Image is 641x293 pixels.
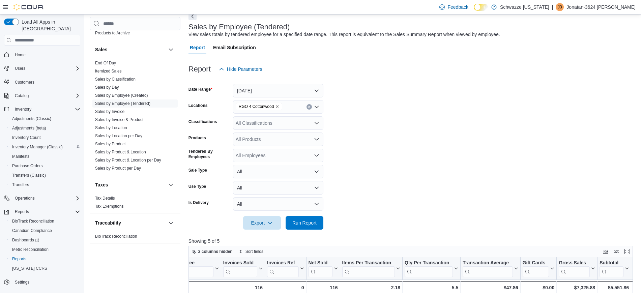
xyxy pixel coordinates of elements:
[612,247,620,256] button: Display options
[447,4,468,10] span: Feedback
[243,216,281,230] button: Export
[95,46,108,53] h3: Sales
[95,85,119,90] a: Sales by Day
[9,124,80,132] span: Adjustments (beta)
[188,184,206,189] label: Use Type
[95,134,142,138] a: Sales by Location per Day
[223,284,263,292] div: 116
[9,236,42,244] a: Dashboards
[1,207,83,216] button: Reports
[188,65,211,73] h3: Report
[314,120,319,126] button: Open list of options
[12,144,63,150] span: Inventory Manager (Classic)
[1,105,83,114] button: Inventory
[90,232,180,243] div: Traceability
[9,143,80,151] span: Inventory Manager (Classic)
[9,217,80,225] span: BioTrack Reconciliation
[7,254,83,264] button: Reports
[12,92,31,100] button: Catalog
[95,181,108,188] h3: Taxes
[223,260,257,277] div: Invoices Sold
[95,77,136,82] span: Sales by Classification
[9,162,46,170] a: Purchase Orders
[15,52,26,58] span: Home
[90,194,180,213] div: Taxes
[150,260,213,266] div: Tendered Employee
[559,260,590,266] div: Gross Sales
[1,194,83,203] button: Operations
[522,284,554,292] div: $0.00
[7,133,83,142] button: Inventory Count
[188,168,207,173] label: Sale Type
[12,78,80,86] span: Customers
[95,219,121,226] h3: Traceability
[95,219,166,226] button: Traceability
[188,135,206,141] label: Products
[566,3,636,11] p: Jonatan-3624 [PERSON_NAME]
[9,115,80,123] span: Adjustments (Classic)
[9,171,49,179] a: Transfers (Classic)
[9,134,80,142] span: Inventory Count
[314,137,319,142] button: Open list of options
[12,50,80,59] span: Home
[95,158,161,163] a: Sales by Product & Location per Day
[223,260,257,266] div: Invoices Sold
[12,194,37,202] button: Operations
[1,64,83,73] button: Users
[236,247,266,256] button: Sort fields
[12,266,47,271] span: [US_STATE] CCRS
[9,124,49,132] a: Adjustments (beta)
[267,260,304,277] button: Invoices Ref
[12,228,52,233] span: Canadian Compliance
[12,208,80,216] span: Reports
[15,280,29,285] span: Settings
[556,3,564,11] div: Jonatan-3624 Vega
[188,23,290,31] h3: Sales by Employee (Tendered)
[7,114,83,123] button: Adjustments (Classic)
[12,116,51,121] span: Adjustments (Classic)
[90,21,180,40] div: Products
[9,162,80,170] span: Purchase Orders
[463,260,518,277] button: Transaction Average
[7,152,83,161] button: Manifests
[95,141,126,147] span: Sales by Product
[245,249,263,254] span: Sort fields
[95,117,143,122] a: Sales by Invoice & Product
[12,182,29,187] span: Transfers
[267,284,304,292] div: 0
[600,284,629,292] div: $5,551.86
[12,173,46,178] span: Transfers (Classic)
[314,104,319,110] button: Open list of options
[267,260,298,266] div: Invoices Ref
[95,109,124,114] span: Sales by Invoice
[95,166,141,171] span: Sales by Product per Day
[522,260,549,266] div: Gift Cards
[233,197,323,211] button: All
[12,163,43,169] span: Purchase Orders
[150,284,219,292] div: Totals
[95,234,137,239] a: BioTrack Reconciliation
[463,260,513,277] div: Transaction Average
[474,4,488,11] input: Dark Mode
[1,50,83,59] button: Home
[7,180,83,189] button: Transfers
[95,166,141,171] a: Sales by Product per Day
[7,123,83,133] button: Adjustments (beta)
[189,247,235,256] button: 2 columns hidden
[9,181,80,189] span: Transfers
[233,181,323,195] button: All
[12,237,39,243] span: Dashboards
[9,227,55,235] a: Canadian Compliance
[12,105,80,113] span: Inventory
[227,66,262,72] span: Hide Parameters
[95,93,148,98] a: Sales by Employee (Created)
[9,264,80,272] span: Washington CCRS
[95,30,130,36] span: Products to Archive
[233,84,323,97] button: [DATE]
[405,260,453,266] div: Qty Per Transaction
[600,260,623,266] div: Subtotal
[188,12,197,20] button: Next
[7,226,83,235] button: Canadian Compliance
